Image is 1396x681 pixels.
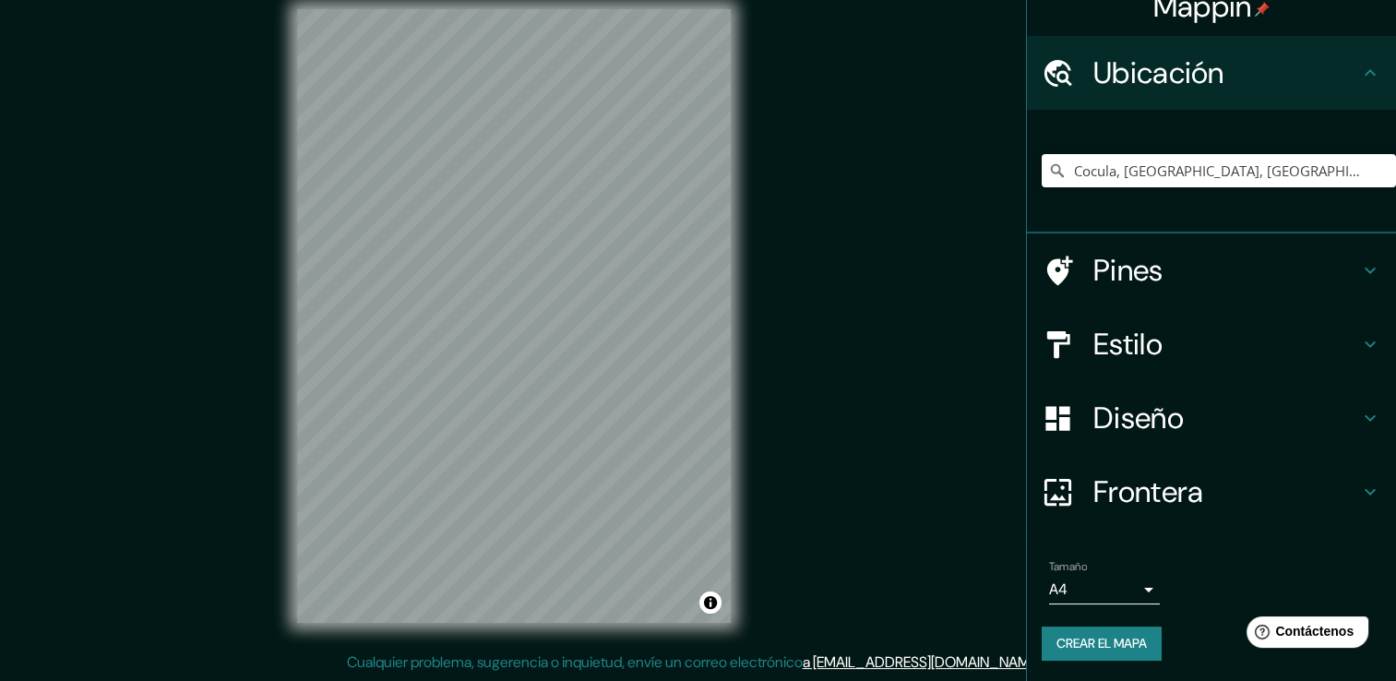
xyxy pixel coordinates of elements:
[347,651,1044,674] p: Cualquier problema, sugerencia o inquietud, envíe un correo electrónico .
[1056,632,1147,655] font: Crear el mapa
[1049,575,1160,604] div: A4
[1093,252,1359,289] h4: Pines
[699,591,722,614] button: Alternar atribución
[297,9,731,623] canvas: Mapa
[1027,36,1396,110] div: Ubicación
[1093,326,1359,363] h4: Estilo
[803,652,1041,672] a: a [EMAIL_ADDRESS][DOMAIN_NAME]
[1093,473,1359,510] h4: Frontera
[1042,154,1396,187] input: Elige tu ciudad o área
[1255,2,1270,17] img: pin-icon.png
[1027,307,1396,381] div: Estilo
[1232,609,1376,661] iframe: Help widget launcher
[1093,54,1359,91] h4: Ubicación
[1027,233,1396,307] div: Pines
[1042,627,1162,661] button: Crear el mapa
[1093,400,1359,436] h4: Diseño
[1027,455,1396,529] div: Frontera
[1027,381,1396,455] div: Diseño
[1049,559,1087,575] label: Tamaño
